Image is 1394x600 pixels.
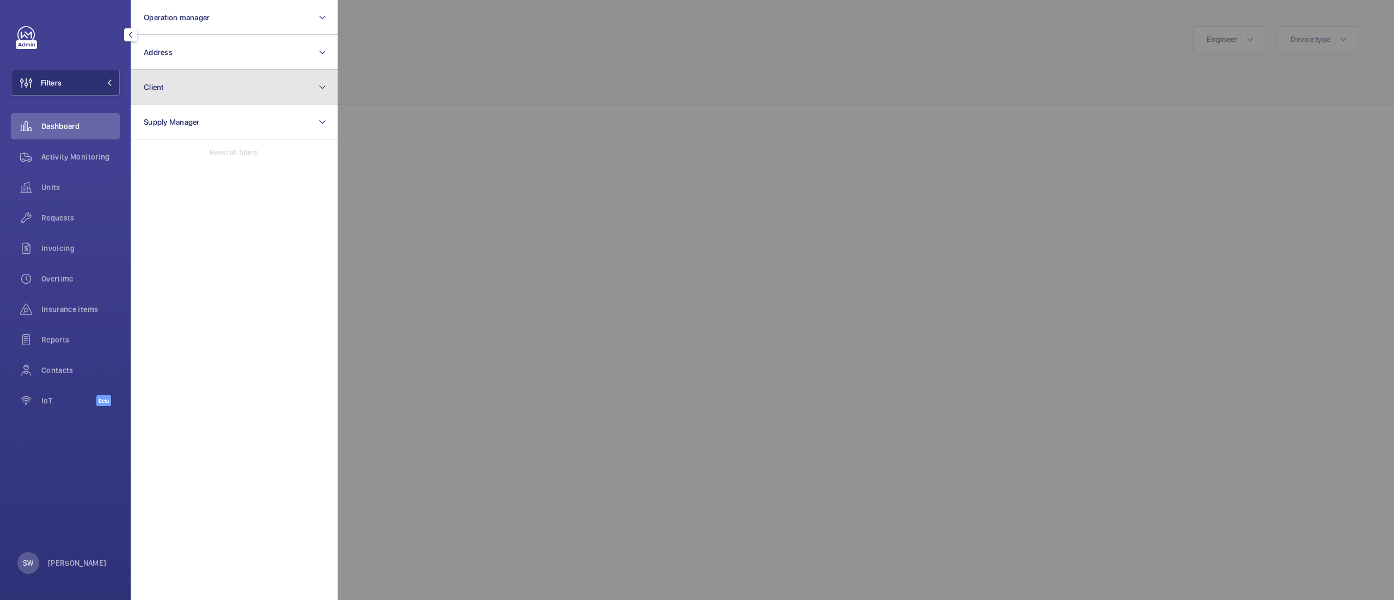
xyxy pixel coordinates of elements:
[41,182,120,193] span: Units
[11,70,120,96] button: Filters
[41,243,120,254] span: Invoicing
[41,365,120,376] span: Contacts
[41,334,120,345] span: Reports
[23,558,33,568] p: SW
[41,151,120,162] span: Activity Monitoring
[41,77,62,88] span: Filters
[41,121,120,132] span: Dashboard
[41,304,120,315] span: Insurance items
[41,273,120,284] span: Overtime
[41,395,96,406] span: IoT
[48,558,107,568] p: [PERSON_NAME]
[96,395,111,406] span: Beta
[41,212,120,223] span: Requests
